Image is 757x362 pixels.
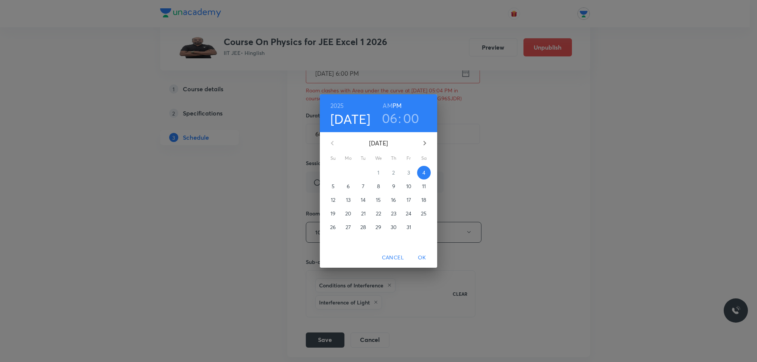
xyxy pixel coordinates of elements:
button: 20 [341,207,355,220]
p: 17 [407,196,411,204]
span: Mo [341,154,355,162]
button: 23 [387,207,400,220]
button: AM [383,100,392,111]
p: 27 [346,223,351,231]
p: 25 [421,210,427,217]
p: 20 [345,210,351,217]
span: OK [413,253,431,262]
p: 21 [361,210,366,217]
button: Cancel [379,251,407,265]
p: 19 [330,210,335,217]
p: 11 [422,183,426,190]
button: OK [410,251,434,265]
button: 24 [402,207,416,220]
p: 28 [360,223,366,231]
button: 00 [403,110,419,126]
button: 31 [402,220,416,234]
button: 5 [326,179,340,193]
p: 6 [347,183,350,190]
button: 26 [326,220,340,234]
button: 30 [387,220,400,234]
p: 31 [407,223,411,231]
p: 4 [422,169,425,176]
button: 06 [382,110,398,126]
span: Su [326,154,340,162]
button: 6 [341,179,355,193]
button: 29 [372,220,385,234]
h3: : [398,110,401,126]
button: 22 [372,207,385,220]
p: 23 [391,210,396,217]
button: 13 [341,193,355,207]
p: 7 [362,183,364,190]
button: 14 [357,193,370,207]
p: 29 [375,223,381,231]
span: Sa [417,154,431,162]
p: 5 [332,183,335,190]
button: PM [393,100,402,111]
button: 17 [402,193,416,207]
button: [DATE] [330,111,371,127]
button: 19 [326,207,340,220]
button: 10 [402,179,416,193]
button: 21 [357,207,370,220]
p: [DATE] [341,139,416,148]
span: Tu [357,154,370,162]
button: 16 [387,193,400,207]
p: 24 [406,210,411,217]
span: We [372,154,385,162]
button: 11 [417,179,431,193]
p: 30 [391,223,397,231]
button: 9 [387,179,400,193]
button: 27 [341,220,355,234]
p: 26 [330,223,336,231]
button: 25 [417,207,431,220]
p: 14 [361,196,366,204]
button: 7 [357,179,370,193]
button: 15 [372,193,385,207]
button: 4 [417,166,431,179]
span: Cancel [382,253,404,262]
p: 9 [392,183,395,190]
button: 18 [417,193,431,207]
span: Fr [402,154,416,162]
p: 8 [377,183,380,190]
button: 8 [372,179,385,193]
p: 16 [391,196,396,204]
p: 18 [421,196,426,204]
p: 12 [331,196,335,204]
button: 2025 [330,100,344,111]
span: Th [387,154,400,162]
p: 15 [376,196,381,204]
button: 12 [326,193,340,207]
p: 22 [376,210,381,217]
button: 28 [357,220,370,234]
p: 10 [406,183,411,190]
p: 13 [346,196,350,204]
